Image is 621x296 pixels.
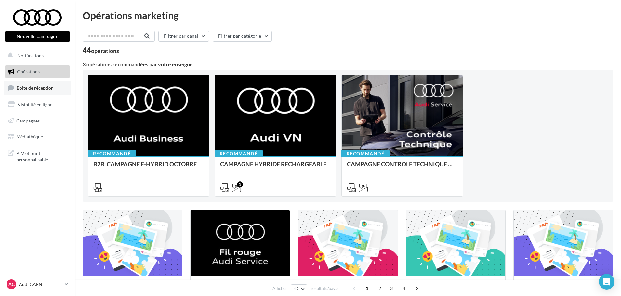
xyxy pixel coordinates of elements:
span: 2 [375,283,385,293]
div: 3 opérations recommandées par votre enseigne [83,62,613,67]
span: Boîte de réception [17,85,54,91]
span: Campagnes [16,118,40,123]
button: Notifications [4,49,68,62]
span: résultats/page [311,285,338,291]
span: Visibilité en ligne [18,102,52,107]
div: 3 [237,181,243,187]
button: 12 [291,284,307,293]
span: 4 [399,283,409,293]
span: Opérations [17,69,40,74]
span: Afficher [272,285,287,291]
div: opérations [91,48,119,54]
span: 12 [294,286,299,291]
span: AC [8,281,15,288]
span: Médiathèque [16,134,43,139]
div: CAMPAGNE HYBRIDE RECHARGEABLE [220,161,331,174]
a: Médiathèque [4,130,71,144]
a: PLV et print personnalisable [4,146,71,165]
div: Recommandé [88,150,136,157]
div: Open Intercom Messenger [599,274,614,290]
span: PLV et print personnalisable [16,149,67,163]
p: Audi CAEN [19,281,62,288]
div: Recommandé [215,150,263,157]
div: Opérations marketing [83,10,613,20]
div: Recommandé [341,150,390,157]
span: 3 [386,283,397,293]
span: Notifications [17,53,44,58]
a: AC Audi CAEN [5,278,70,290]
a: Visibilité en ligne [4,98,71,111]
a: Boîte de réception [4,81,71,95]
button: Filtrer par canal [158,31,209,42]
button: Nouvelle campagne [5,31,70,42]
div: 44 [83,47,119,54]
div: B2B_CAMPAGNE E-HYBRID OCTOBRE [93,161,204,174]
a: Campagnes [4,114,71,128]
a: Opérations [4,65,71,79]
button: Filtrer par catégorie [213,31,272,42]
span: 1 [362,283,372,293]
div: CAMPAGNE CONTROLE TECHNIQUE 25€ OCTOBRE [347,161,457,174]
